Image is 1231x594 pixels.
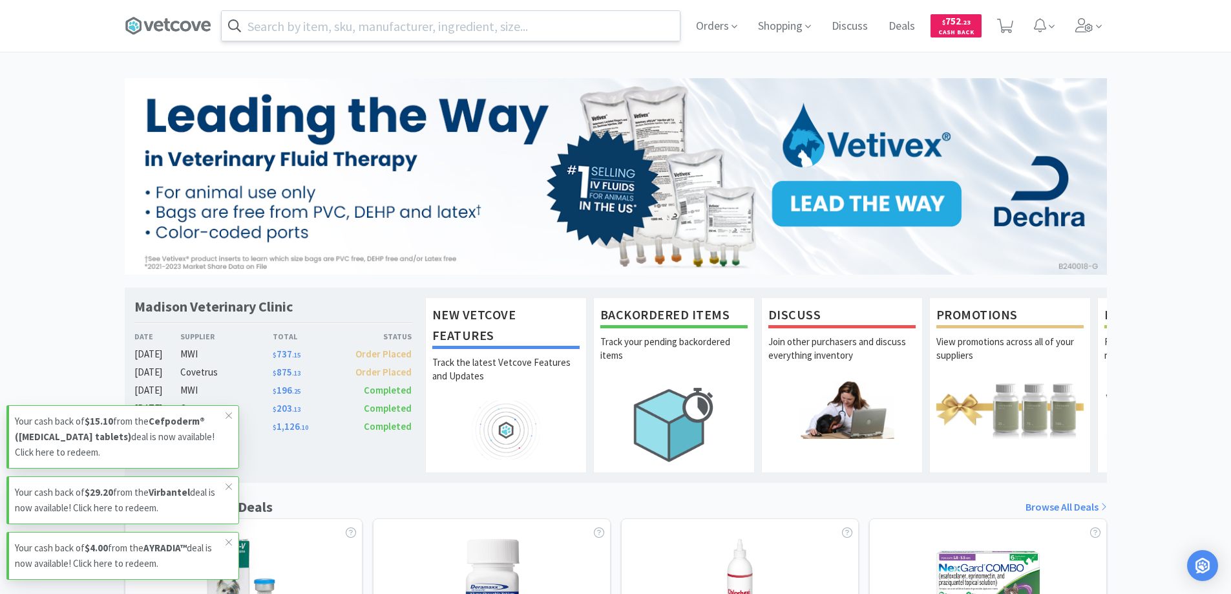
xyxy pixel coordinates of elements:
p: Track your pending backordered items [600,335,748,380]
h1: Backordered Items [600,304,748,328]
div: MWI [180,346,273,362]
a: $752.23Cash Back [931,8,982,43]
a: New Vetcove FeaturesTrack the latest Vetcove Features and Updates [425,297,587,473]
span: 752 [942,15,971,27]
span: 196 [273,384,300,396]
span: . 13 [292,369,300,377]
span: . 23 [961,18,971,27]
strong: $15.10 [85,415,113,427]
a: Deals [883,21,920,32]
div: [DATE] [134,383,181,398]
div: MWI [180,383,273,398]
span: Completed [364,384,412,396]
h1: Promotions [936,304,1084,328]
span: $ [273,405,277,414]
a: [DATE]Zoetis$1,126.10Completed [134,419,412,434]
span: 1,126 [273,420,308,432]
h1: Discuss [768,304,916,328]
span: $ [942,18,945,27]
a: PromotionsView promotions across all of your suppliers [929,297,1091,473]
strong: $29.20 [85,486,113,498]
a: [DATE]MWI$196.25Completed [134,383,412,398]
p: Track the latest Vetcove Features and Updates [432,355,580,401]
a: [DATE]Covetrus$875.13Order Placed [134,365,412,380]
img: hero_promotions.png [936,380,1084,439]
div: Open Intercom Messenger [1187,550,1218,581]
h1: Madison Veterinary Clinic [134,297,293,316]
span: $ [273,423,277,432]
strong: AYRADIA™ [143,542,187,554]
p: Join other purchasers and discuss everything inventory [768,335,916,380]
span: 875 [273,366,300,378]
img: 6bcff1d5513c4292bcae26201ab6776f.jpg [125,78,1107,275]
span: . 25 [292,387,300,396]
h1: New Vetcove Features [432,304,580,349]
span: 737 [273,348,300,360]
span: . 15 [292,351,300,359]
a: [DATE]MWI$737.15Order Placed [134,346,412,362]
span: Completed [364,420,412,432]
strong: $4.00 [85,542,108,554]
strong: Virbantel [149,486,190,498]
img: hero_discuss.png [768,380,916,439]
div: Status [342,330,412,343]
span: $ [273,369,277,377]
span: Order Placed [355,366,412,378]
span: 203 [273,402,300,414]
div: Covetrus [180,401,273,416]
span: $ [273,351,277,359]
div: [DATE] [134,365,181,380]
img: hero_feature_roadmap.png [432,401,580,460]
div: [DATE] [134,346,181,362]
div: Total [273,330,342,343]
p: Your cash back of from the deal is now available! Click here to redeem. [15,540,226,571]
p: Your cash back of from the deal is now available! Click here to redeem. [15,414,226,460]
span: . 13 [292,405,300,414]
div: Date [134,330,181,343]
div: Covetrus [180,365,273,380]
a: Browse All Deals [1026,499,1107,516]
a: Backordered ItemsTrack your pending backordered items [593,297,755,473]
a: DiscussJoin other purchasers and discuss everything inventory [761,297,923,473]
span: Completed [364,402,412,414]
span: . 10 [300,423,308,432]
img: hero_backorders.png [600,380,748,469]
span: Order Placed [355,348,412,360]
a: [DATE]Covetrus$203.13Completed [134,401,412,416]
a: Discuss [826,21,873,32]
span: Cash Back [938,29,974,37]
div: [DATE] [134,401,181,416]
div: Supplier [180,330,273,343]
p: Your cash back of from the deal is now available! Click here to redeem. [15,485,226,516]
input: Search by item, sku, manufacturer, ingredient, size... [222,11,680,41]
p: View promotions across all of your suppliers [936,335,1084,380]
span: $ [273,387,277,396]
